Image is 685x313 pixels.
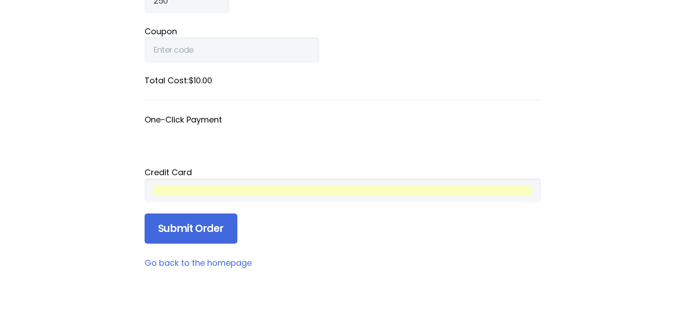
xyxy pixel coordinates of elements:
a: Go back to the homepage [145,257,252,268]
iframe: To enrich screen reader interactions, please activate Accessibility in Grammarly extension settings [154,185,532,195]
fieldset: One-Click Payment [145,114,541,154]
input: Submit Order [145,213,237,244]
label: Total Cost: $10.00 [145,74,541,86]
label: Coupon [145,25,541,37]
div: Credit Card [145,166,541,178]
input: Enter code [145,37,319,63]
iframe: Secure payment button frame [145,126,541,154]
